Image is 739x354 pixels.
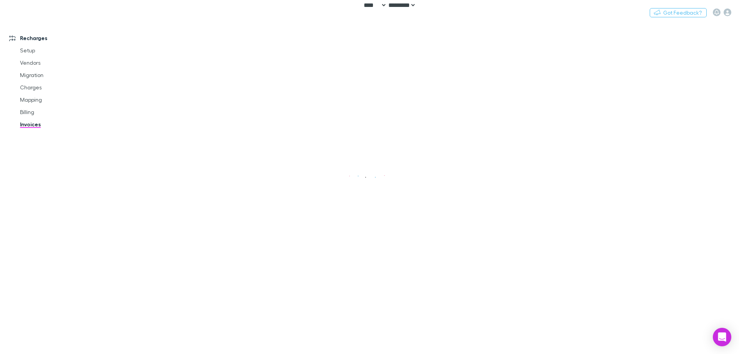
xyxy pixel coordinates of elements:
[12,118,104,131] a: Invoices
[12,69,104,81] a: Migration
[713,328,731,346] div: Open Intercom Messenger
[12,44,104,57] a: Setup
[12,81,104,94] a: Charges
[12,106,104,118] a: Billing
[650,8,707,17] button: Got Feedback?
[12,94,104,106] a: Mapping
[2,32,104,44] a: Recharges
[12,57,104,69] a: Vendors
